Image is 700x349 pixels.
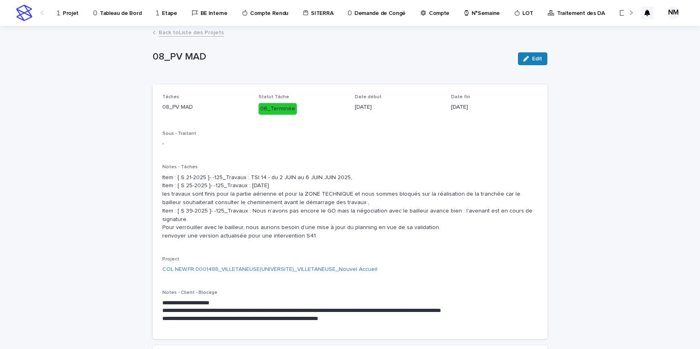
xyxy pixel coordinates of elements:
p: 08_PV MAD [153,51,512,63]
button: Edit [518,52,547,65]
p: Item : [ S 21-2025 ]- -125_Travaux : TSI 14 - du 2 JUIN au 6 JUIN JUIN 2025, Item : [ S 25-2025 ]... [162,173,538,240]
div: NM [667,6,680,19]
a: Back toListe des Projets [159,27,224,37]
p: - [162,140,538,148]
span: Tâches [162,95,179,99]
p: [DATE] [451,103,538,112]
span: Project [162,257,179,262]
div: 06_Terminée [259,103,297,115]
span: Notes - Tâches [162,165,198,169]
span: Date fin [451,95,470,99]
img: stacker-logo-s-only.png [16,5,32,21]
span: Statut Tâche [259,95,289,99]
span: Edit [532,56,542,62]
p: 08_PV MAD [162,103,249,112]
span: Sous - Traitant [162,131,196,136]
span: Notes - Client - Blocage [162,290,217,295]
p: [DATE] [355,103,441,112]
a: COL.NEW.FR.0001488_VILLETANEUSE(UNIVERSITE)_VILLETANEUSE_Nouvel Accueil [162,265,377,274]
span: Date début [355,95,381,99]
